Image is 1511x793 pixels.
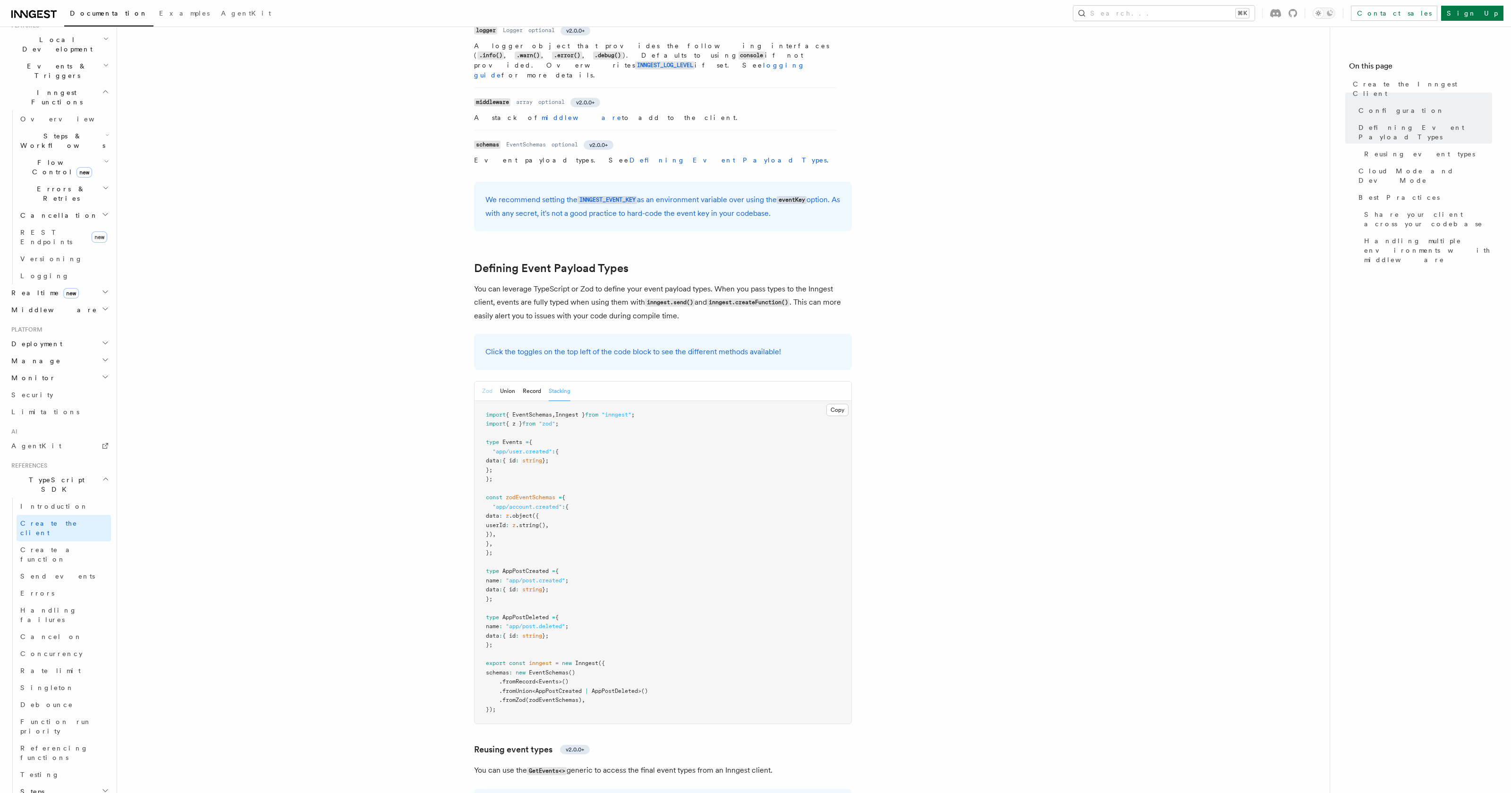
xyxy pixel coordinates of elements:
span: < [535,678,539,685]
span: Logging [20,272,69,280]
span: Security [11,391,53,399]
a: Best Practices [1355,189,1492,206]
span: Cancel on [20,633,82,640]
a: Defining Event Payload Types [474,262,628,275]
span: < [532,688,535,694]
button: Monitor [8,369,111,386]
span: >() [638,688,648,694]
span: z [512,522,516,529]
code: middleware [474,98,510,106]
span: Errors & Retries [17,184,102,203]
span: : [516,632,519,639]
span: data [486,512,499,519]
span: , [545,522,549,529]
span: Errors [20,589,54,597]
span: AgentKit [11,442,61,450]
dd: array [516,98,533,106]
code: console [739,51,765,60]
code: INNGEST_EVENT_KEY [577,196,637,204]
span: z [506,512,509,519]
code: .error() [552,51,582,60]
span: type [486,439,499,445]
a: Concurrency [17,645,111,662]
a: Create the Inngest Client [1349,76,1492,102]
span: } [486,540,489,547]
span: , [582,697,585,703]
span: const [509,660,526,666]
span: Local Development [8,35,103,54]
dd: EventSchemas [506,141,546,148]
p: You can use the generic to access the final event types from an Inngest client. [474,764,852,777]
span: Middleware [8,305,97,315]
span: inngest [529,660,552,666]
a: Share your client across your codebase [1360,206,1492,232]
a: Testing [17,766,111,783]
span: Share your client across your codebase [1364,210,1492,229]
a: Rate limit [17,662,111,679]
button: Union [500,382,515,401]
span: : [552,448,555,455]
span: "app/post.deleted" [506,623,565,630]
a: Handling multiple environments with middleware [1360,232,1492,268]
span: Referencing functions [20,744,88,761]
span: ; [555,420,559,427]
span: : [499,577,502,584]
button: Local Development [8,31,111,58]
a: Defining Event Payload Types [1355,119,1492,145]
span: new [63,288,79,298]
span: ({ [532,512,539,519]
span: ; [565,623,569,630]
span: string [522,457,542,464]
span: Testing [20,771,59,778]
span: data [486,586,499,593]
p: A logger object that provides the following interfaces ( , , , ). Defaults to using if not provid... [474,41,837,80]
a: Reusing event types [1360,145,1492,162]
span: }) [486,531,492,537]
span: AI [8,428,17,435]
code: eventKey [777,196,806,204]
h4: On this page [1349,60,1492,76]
a: Examples [153,3,215,26]
span: Monitor [8,373,56,383]
span: type [486,614,499,621]
a: Send events [17,568,111,585]
span: Documentation [70,9,148,17]
span: "inngest" [602,411,631,418]
dd: Logger [503,26,523,34]
span: v2.0.0+ [566,746,584,753]
span: : [516,457,519,464]
span: Manage [8,356,61,366]
span: Inngest Functions [8,88,102,107]
span: Reusing event types [1364,149,1475,159]
button: Steps & Workflows [17,128,111,154]
button: Copy [826,404,849,416]
span: EventSchemas [529,669,569,676]
span: schemas [486,669,509,676]
span: { EventSchemas [506,411,552,418]
span: (zodEventSchemas) [526,697,582,703]
span: }); [486,706,496,713]
span: Configuration [1358,106,1444,115]
span: Introduction [20,503,88,510]
span: Defining Event Payload Types [1358,123,1492,142]
span: v2.0.0+ [589,141,608,149]
span: ; [631,411,635,418]
code: INNGEST_LOG_LEVEL [635,61,695,69]
span: : [499,623,502,630]
code: inngest.send() [645,298,695,307]
a: Logging [17,267,111,284]
span: Inngest } [555,411,585,418]
div: Inngest Functions [8,111,111,284]
span: Overview [20,115,118,123]
span: , [492,531,496,537]
span: = [555,660,559,666]
span: >() [559,678,569,685]
dd: optional [538,98,565,106]
a: middleware [542,114,622,121]
span: : [516,586,519,593]
span: }; [486,596,492,602]
span: Realtime [8,288,79,298]
span: .object [509,512,532,519]
a: AgentKit [215,3,277,26]
span: | [585,688,588,694]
